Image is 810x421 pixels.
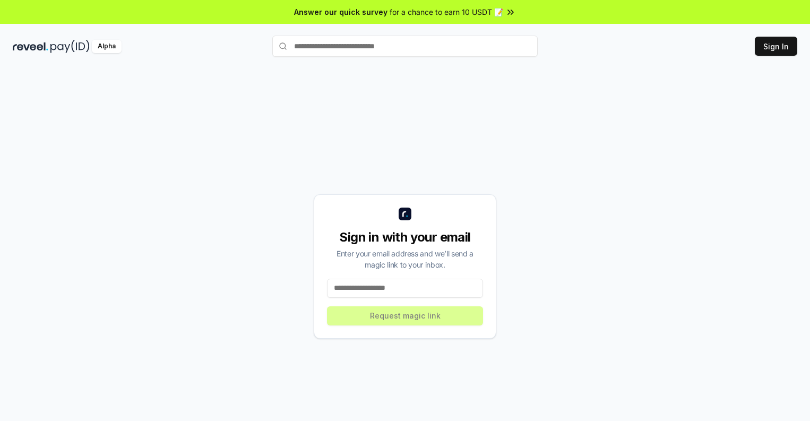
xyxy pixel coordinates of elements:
[390,6,503,18] span: for a chance to earn 10 USDT 📝
[755,37,797,56] button: Sign In
[13,40,48,53] img: reveel_dark
[50,40,90,53] img: pay_id
[399,208,411,220] img: logo_small
[327,229,483,246] div: Sign in with your email
[327,248,483,270] div: Enter your email address and we’ll send a magic link to your inbox.
[294,6,387,18] span: Answer our quick survey
[92,40,122,53] div: Alpha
